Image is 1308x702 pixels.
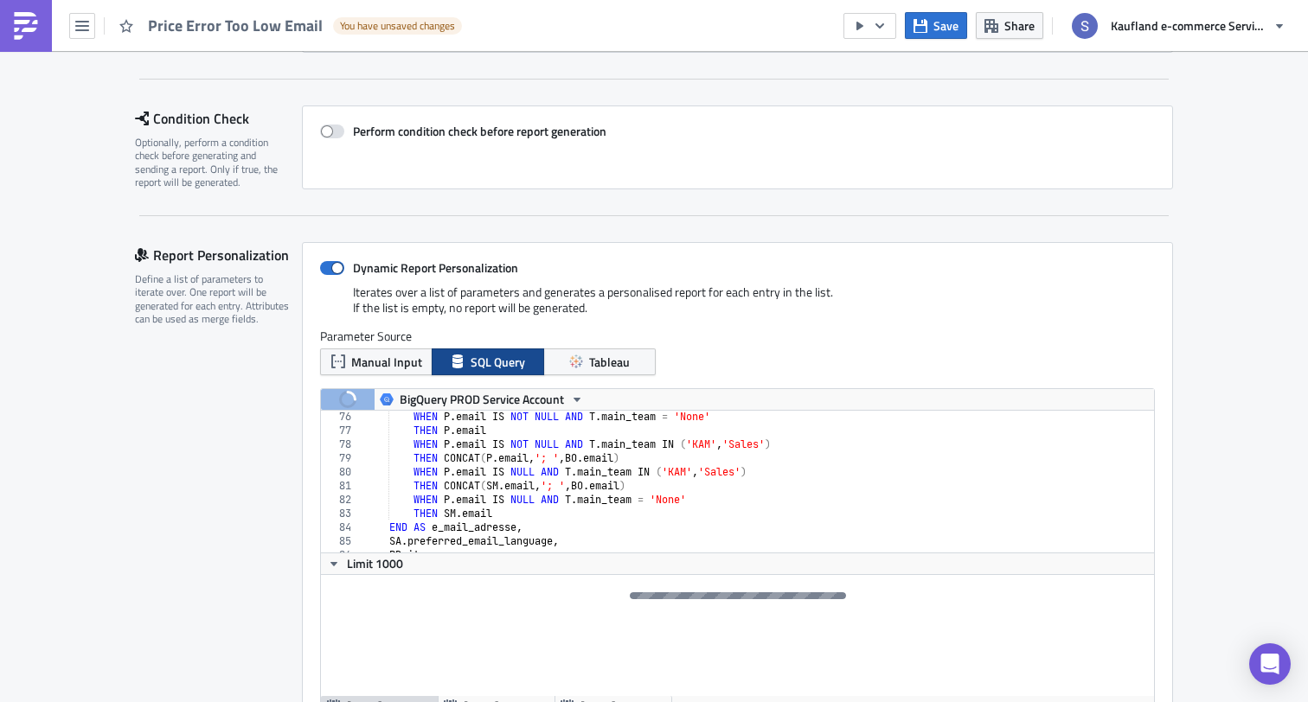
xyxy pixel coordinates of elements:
div: 82 [321,493,362,507]
span: Manual Input [351,353,422,371]
strong: Perform condition check before report generation [353,122,606,140]
span: domnievame sa, že pri vytváraní vašich ponúk došlo k chybám. [7,102,362,116]
button: Limit 1000 [321,553,409,574]
div: Condition Check [135,105,302,131]
div: 84 [321,520,362,534]
button: Save [905,12,967,39]
div: 77 [321,424,362,437]
strong: {{ row.seller_name }} [226,74,366,90]
button: Kaufland e-commerce Services GmbH & Co. KG [1061,7,1295,45]
span: Kaufland e-commerce Services GmbH & Co. KG [1111,16,1266,35]
div: 85 [321,534,362,548]
span: Tableau [589,353,630,371]
button: Tableau [543,348,656,375]
button: SQL Query [432,348,544,375]
span: You have unsaved changes [340,19,455,33]
span: english version below [7,9,128,22]
span: Skontrolujte, prosím, či sú ceny produktov uvedených v prílohe správne. [7,128,446,142]
span: Save [933,16,959,35]
button: Share [976,12,1043,39]
span: Price Error Too Low Email [148,16,324,35]
div: 86 [321,548,362,562]
span: V môžete vidieť aktuálnu cenu produktu. [42,153,306,167]
button: BigQuery PROD Service Account [374,389,590,410]
span: Share [1004,16,1035,35]
div: 79 [321,451,362,465]
span: SQL Query [471,353,525,371]
strong: Dynamic Report Personalization [353,258,518,277]
p: {% if row.preferred_email_language=='sk' %} [7,41,826,58]
div: 83 [321,507,362,520]
span: Vážená predajkyňa, vážený predajca [7,76,226,90]
div: Iterates over a list of parameters and generates a personalised report for each entry in the list... [320,284,1155,329]
img: PushMetrics [12,12,40,40]
div: 78 [321,437,362,451]
div: Define a list of parameters to iterate over. One report will be generated for each entry. Attribu... [135,272,291,326]
button: Manual Input [320,348,433,375]
span: BigQuery PROD Service Account [400,389,564,410]
img: Avatar [1070,11,1100,41]
div: Optionally, perform a condition check before generating and sending a report. Only if true, the r... [135,136,291,189]
div: 80 [321,465,362,479]
div: 81 [321,479,362,493]
div: Report Personalization [135,242,302,268]
em: stĺpci H [50,153,92,167]
span: Limit 1000 [347,554,403,572]
div: 76 [321,410,362,424]
label: Parameter Source [320,329,1155,344]
div: Open Intercom Messenger [1249,643,1291,685]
